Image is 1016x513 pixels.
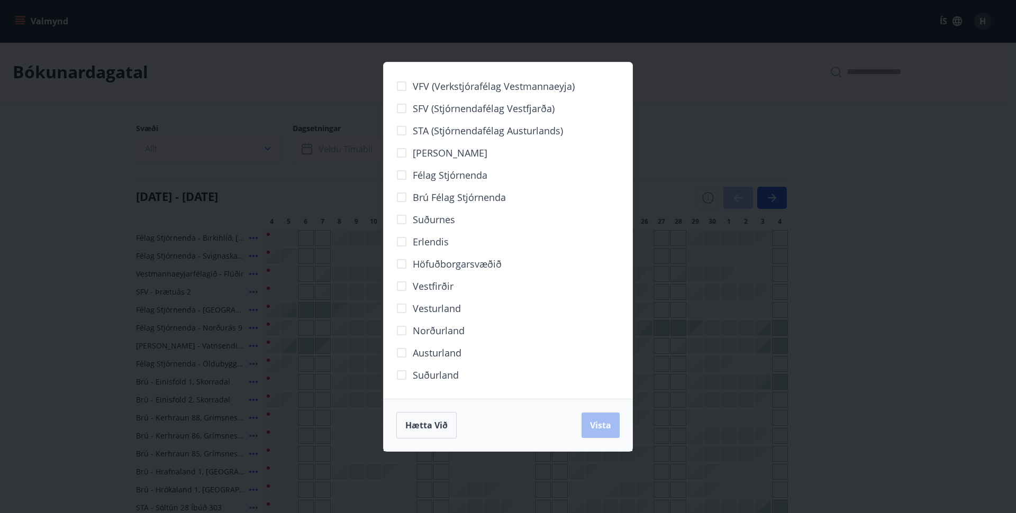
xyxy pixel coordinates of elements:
[413,257,502,271] span: Höfuðborgarsvæðið
[396,412,457,438] button: Hætta við
[413,102,555,115] span: SFV (Stjórnendafélag Vestfjarða)
[413,368,459,382] span: Suðurland
[413,79,575,93] span: VFV (Verkstjórafélag Vestmannaeyja)
[405,419,448,431] span: Hætta við
[413,124,563,138] span: STA (Stjórnendafélag Austurlands)
[413,146,487,160] span: [PERSON_NAME]
[413,190,506,204] span: Brú félag stjórnenda
[413,235,449,249] span: Erlendis
[413,279,453,293] span: Vestfirðir
[413,324,465,337] span: Norðurland
[413,213,455,226] span: Suðurnes
[413,168,487,182] span: Félag stjórnenda
[413,346,461,360] span: Austurland
[413,301,461,315] span: Vesturland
